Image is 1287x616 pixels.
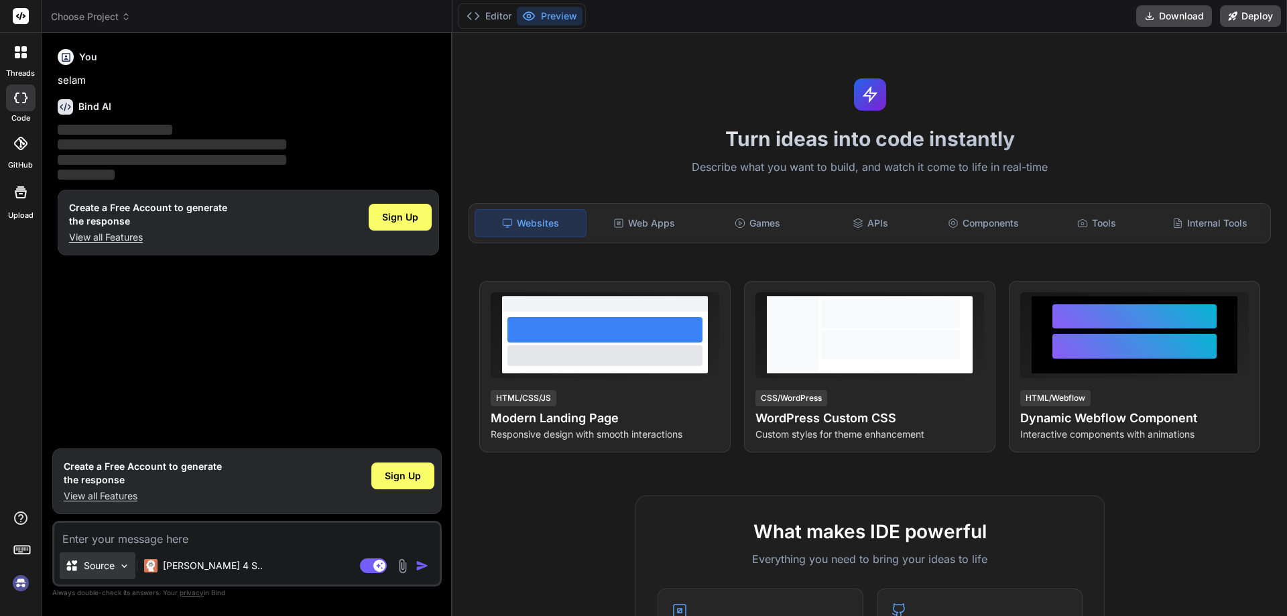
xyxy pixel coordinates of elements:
[395,558,410,574] img: attachment
[382,210,418,224] span: Sign Up
[491,409,719,428] h4: Modern Landing Page
[475,209,587,237] div: Websites
[51,10,131,23] span: Choose Project
[1020,409,1249,428] h4: Dynamic Webflow Component
[11,113,30,124] label: code
[52,587,442,599] p: Always double-check its answers. Your in Bind
[119,560,130,572] img: Pick Models
[589,209,700,237] div: Web Apps
[58,139,286,149] span: ‌
[180,589,204,597] span: privacy
[461,127,1279,151] h1: Turn ideas into code instantly
[1042,209,1152,237] div: Tools
[702,209,813,237] div: Games
[1020,390,1091,406] div: HTML/Webflow
[385,469,421,483] span: Sign Up
[755,428,984,441] p: Custom styles for theme enhancement
[58,170,115,180] span: ‌
[58,73,439,88] p: selam
[416,559,429,572] img: icon
[64,489,222,503] p: View all Features
[69,201,227,228] h1: Create a Free Account to generate the response
[69,231,227,244] p: View all Features
[8,210,34,221] label: Upload
[8,160,33,171] label: GitHub
[58,125,172,135] span: ‌
[6,68,35,79] label: threads
[1154,209,1265,237] div: Internal Tools
[755,390,827,406] div: CSS/WordPress
[928,209,1039,237] div: Components
[144,559,158,572] img: Claude 4 Sonnet
[1020,428,1249,441] p: Interactive components with animations
[658,551,1083,567] p: Everything you need to bring your ideas to life
[9,572,32,595] img: signin
[1220,5,1281,27] button: Deploy
[815,209,926,237] div: APIs
[64,460,222,487] h1: Create a Free Account to generate the response
[658,517,1083,546] h2: What makes IDE powerful
[163,559,263,572] p: [PERSON_NAME] 4 S..
[78,100,111,113] h6: Bind AI
[461,7,517,25] button: Editor
[461,159,1279,176] p: Describe what you want to build, and watch it come to life in real-time
[517,7,583,25] button: Preview
[491,390,556,406] div: HTML/CSS/JS
[58,155,286,165] span: ‌
[79,50,97,64] h6: You
[755,409,984,428] h4: WordPress Custom CSS
[1136,5,1212,27] button: Download
[84,559,115,572] p: Source
[491,428,719,441] p: Responsive design with smooth interactions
